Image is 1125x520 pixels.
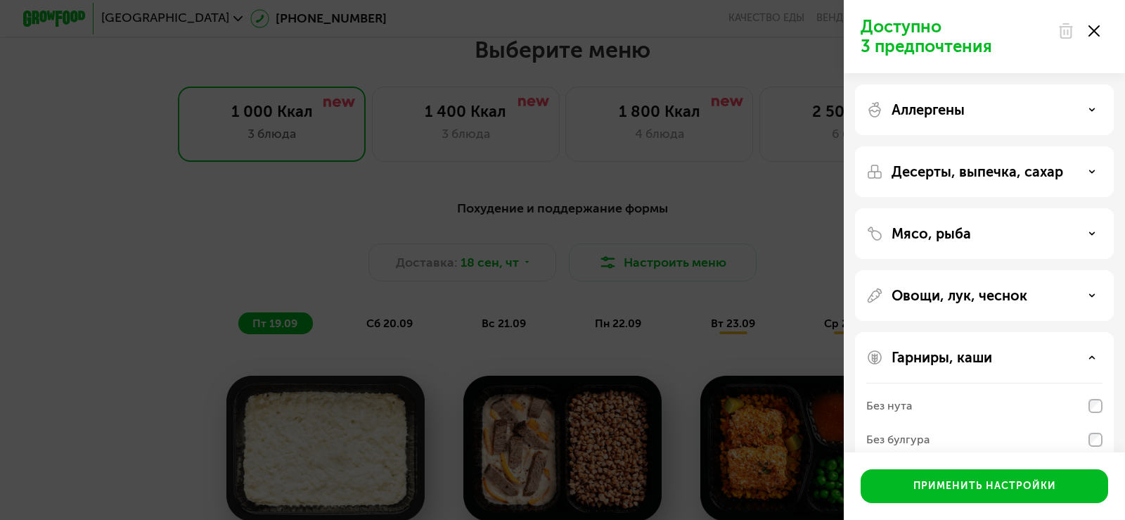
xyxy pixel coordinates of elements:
[861,469,1108,503] button: Применить настройки
[892,287,1027,304] p: Овощи, лук, чеснок
[861,17,1049,56] p: Доступно 3 предпочтения
[892,349,992,366] p: Гарниры, каши
[892,163,1063,180] p: Десерты, выпечка, сахар
[866,398,912,414] div: Без нута
[892,225,971,242] p: Мясо, рыба
[866,431,930,448] div: Без булгура
[913,479,1056,493] div: Применить настройки
[892,101,965,118] p: Аллергены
